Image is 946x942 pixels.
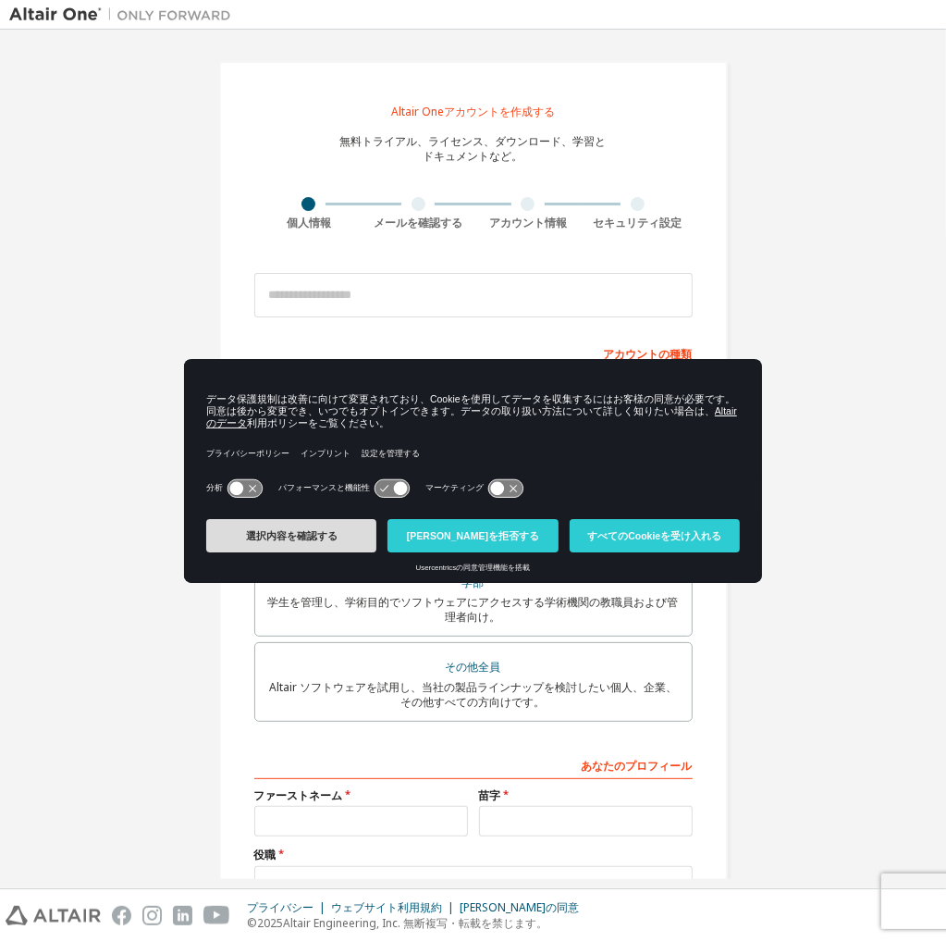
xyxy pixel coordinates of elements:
font: Altair Oneアカウントを作成する [391,104,555,119]
img: linkedin.svg [173,906,192,925]
font: Altair ソフトウェアを試用し、当社の製品ラインナップを検討したい個人、企業、その他すべての方向けです。 [269,679,677,710]
font: プライバシー [247,899,313,915]
img: facebook.svg [112,906,131,925]
img: アルタイルワン [9,6,240,24]
img: youtube.svg [203,906,230,925]
font: Altair Engineering, Inc. 無断複写・転載を禁じます。 [283,915,547,931]
font: 2025 [257,915,283,931]
font: あなたのプロフィール [582,758,693,774]
img: altair_logo.svg [6,906,101,925]
img: instagram.svg [142,906,162,925]
font: 無料トライアル、ライセンス、ダウンロード、学習と [340,133,607,149]
font: アカウント情報 [489,215,567,230]
font: 個人情報 [287,215,331,230]
font: メールを確認する [374,215,462,230]
font: [PERSON_NAME]の同意 [460,899,579,915]
font: © [247,915,257,931]
font: 学生を管理し、学術目的でソフトウェアにアクセスする学術機関の教職員および管理者向け。 [268,594,679,625]
font: その他全員 [446,659,501,675]
font: 役職 [254,847,276,862]
font: ドキュメントなど。 [424,148,523,164]
font: 苗字 [479,787,501,803]
font: ウェブサイト利用規約 [331,899,442,915]
font: アカウントの種類 [604,346,693,362]
font: 学部 [462,575,485,590]
font: セキュリティ設定 [593,215,682,230]
font: ファーストネーム [254,787,343,803]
